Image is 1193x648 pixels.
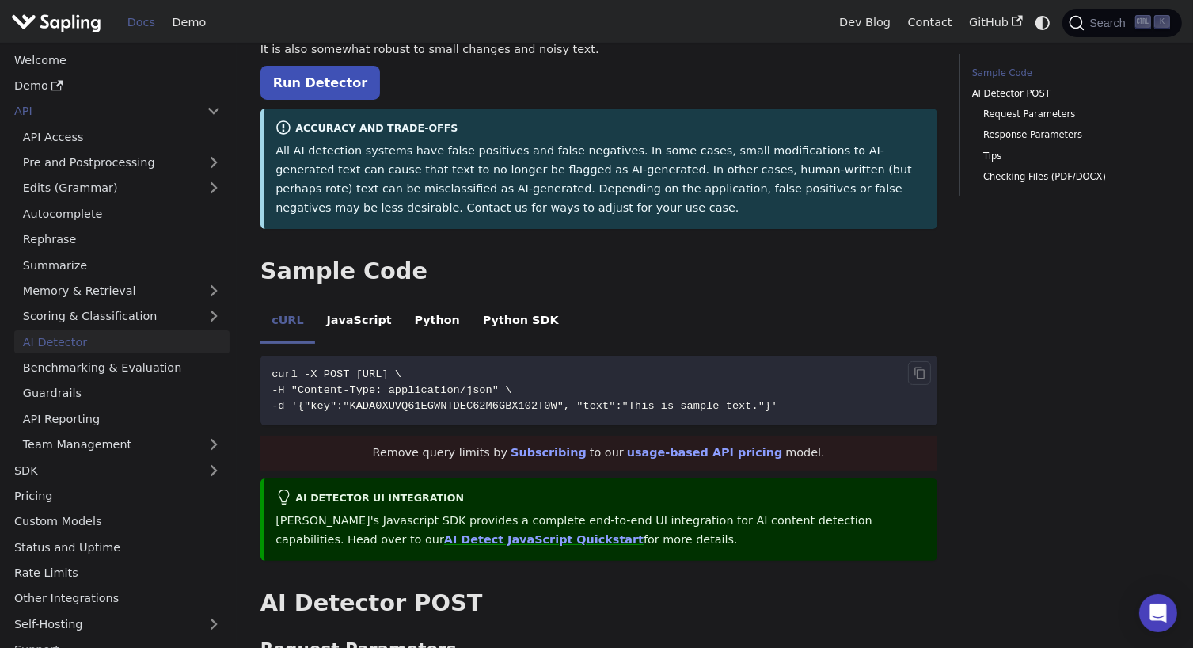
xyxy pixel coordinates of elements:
span: -d '{"key":"KADA0XUVQ61EGWNTDEC62M6GBX102T0W", "text":"This is sample text."}' [272,400,777,412]
a: AI Detector POST [972,86,1165,101]
a: Checking Files (PDF/DOCX) [983,170,1159,185]
a: Demo [6,74,230,97]
a: API [6,100,198,123]
a: AI Detect JavaScript Quickstart [444,533,644,546]
span: -H "Content-Type: application/json" \ [272,384,511,396]
li: Python SDK [471,300,570,345]
a: Team Management [14,433,230,456]
img: Sapling.ai [11,11,101,34]
a: SDK [6,459,198,482]
button: Switch between dark and light mode (currently system mode) [1032,11,1054,34]
h2: Sample Code [260,257,937,286]
a: Pre and Postprocessing [14,151,230,174]
a: AI Detector [14,330,230,353]
a: Tips [983,149,1159,164]
a: Contact [899,10,961,35]
kbd: K [1154,15,1170,29]
span: Search [1085,17,1135,29]
a: Run Detector [260,66,380,100]
a: Status and Uptime [6,536,230,558]
li: JavaScript [315,300,403,345]
a: Custom Models [6,510,230,533]
a: Subscribing [511,446,587,459]
a: Edits (Grammar) [14,177,230,200]
p: All AI detection systems have false positives and false negatives. In some cases, small modificat... [275,142,925,217]
a: Response Parameters [983,128,1159,143]
a: Sapling.ai [11,11,107,34]
a: Rate Limits [6,562,230,585]
a: usage-based API pricing [627,446,783,459]
button: Expand sidebar category 'SDK' [198,459,230,482]
p: [PERSON_NAME]'s Javascript SDK provides a complete end-to-end UI integration for AI content detec... [275,512,925,550]
a: Rephrase [14,228,230,251]
a: Summarize [14,253,230,276]
button: Collapse sidebar category 'API' [198,100,230,123]
a: API Access [14,125,230,148]
a: Pricing [6,485,230,508]
a: Guardrails [14,382,230,405]
a: Sample Code [972,66,1165,81]
a: Welcome [6,48,230,71]
span: curl -X POST [URL] \ [272,368,401,380]
div: AI Detector UI integration [275,490,925,509]
a: GitHub [960,10,1031,35]
a: Self-Hosting [6,612,230,635]
a: Memory & Retrieval [14,280,230,303]
button: Search (Ctrl+K) [1062,9,1181,37]
a: Demo [164,10,215,35]
li: cURL [260,300,315,345]
a: API Reporting [14,407,230,430]
a: Dev Blog [830,10,899,35]
button: Copy code to clipboard [908,361,932,385]
a: Request Parameters [983,107,1159,122]
a: Scoring & Classification [14,305,230,328]
div: Accuracy and Trade-offs [275,120,925,139]
a: Other Integrations [6,587,230,610]
div: Open Intercom Messenger [1139,594,1177,632]
li: Python [403,300,471,345]
div: Remove query limits by to our model. [260,436,937,471]
a: Docs [119,10,164,35]
h2: AI Detector POST [260,589,937,618]
a: Autocomplete [14,202,230,225]
a: Benchmarking & Evaluation [14,356,230,379]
